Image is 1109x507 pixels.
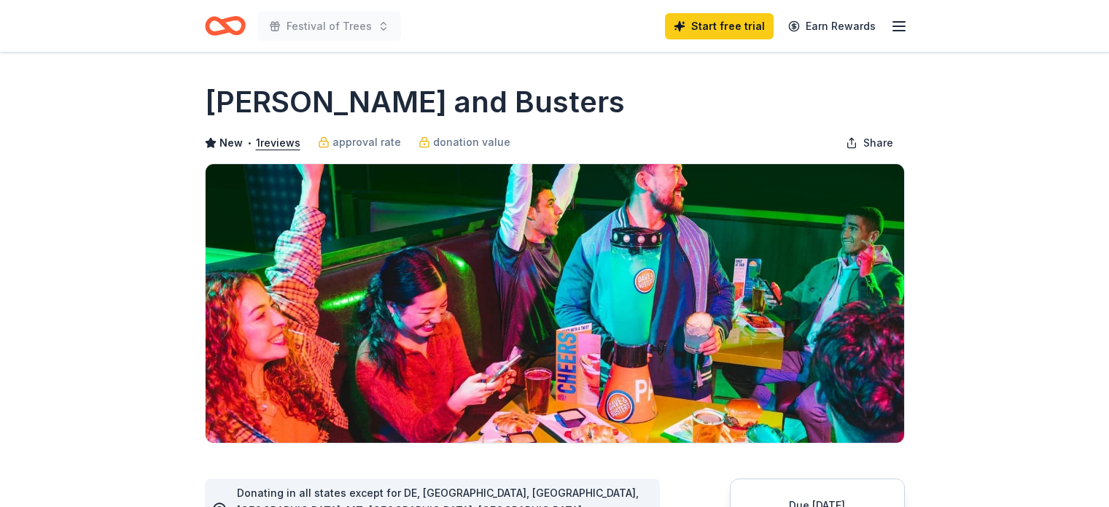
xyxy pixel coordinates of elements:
a: Earn Rewards [779,13,884,39]
span: New [219,134,243,152]
span: donation value [433,133,510,151]
a: Home [205,9,246,43]
button: Share [834,128,905,158]
a: Start free trial [665,13,774,39]
span: • [246,137,252,149]
span: Festival of Trees [287,18,372,35]
h1: [PERSON_NAME] and Busters [205,82,625,123]
span: approval rate [332,133,401,151]
span: Share [863,134,893,152]
a: approval rate [318,133,401,151]
button: 1reviews [256,134,300,152]
button: Festival of Trees [257,12,401,41]
img: Image for Dave and Busters [206,164,904,443]
a: donation value [419,133,510,151]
